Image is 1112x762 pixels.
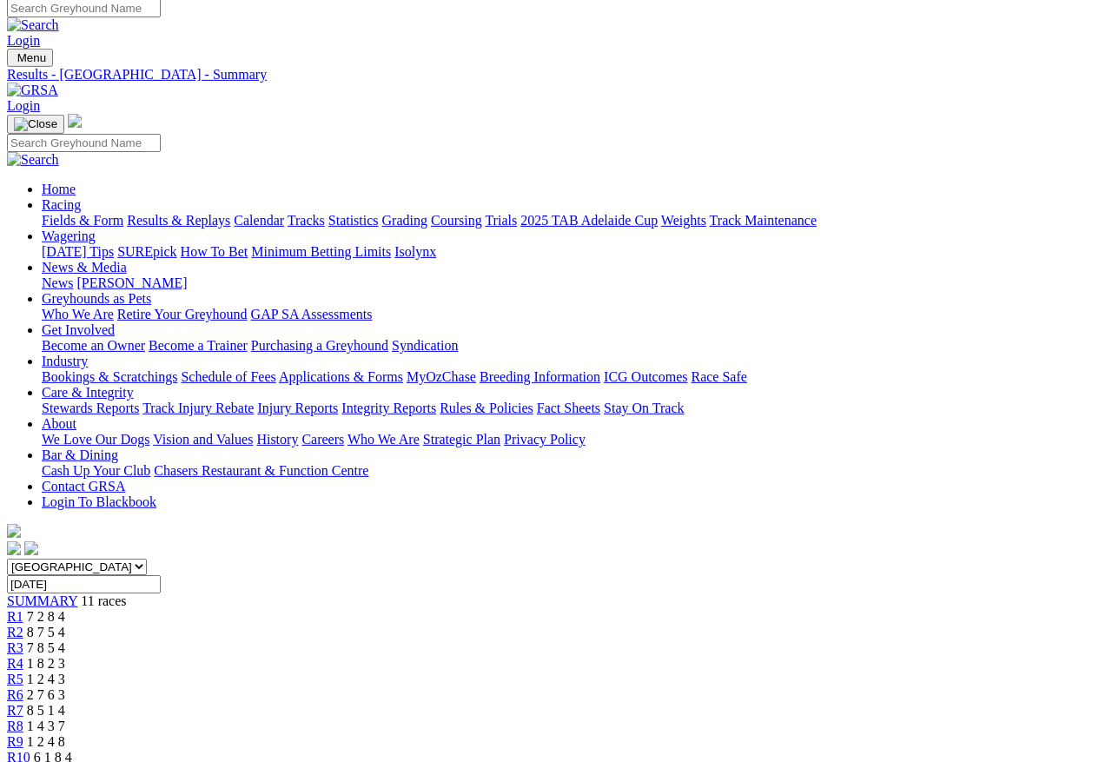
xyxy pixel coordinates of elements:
span: 2 7 6 3 [27,687,65,702]
div: Greyhounds as Pets [42,307,1105,322]
a: News [42,275,73,290]
a: Applications & Forms [279,369,403,384]
a: Breeding Information [480,369,600,384]
div: Wagering [42,244,1105,260]
img: twitter.svg [24,541,38,555]
a: R8 [7,719,23,733]
a: [PERSON_NAME] [76,275,187,290]
a: [DATE] Tips [42,244,114,259]
a: Integrity Reports [341,401,436,415]
a: R7 [7,703,23,718]
a: SUREpick [117,244,176,259]
a: Retire Your Greyhound [117,307,248,321]
button: Toggle navigation [7,49,53,67]
a: Weights [661,213,706,228]
input: Search [7,134,161,152]
a: Industry [42,354,88,368]
a: Coursing [431,213,482,228]
a: Fact Sheets [537,401,600,415]
span: 7 2 8 4 [27,609,65,624]
a: Grading [382,213,427,228]
span: 8 7 5 4 [27,625,65,639]
span: 1 4 3 7 [27,719,65,733]
a: R5 [7,672,23,686]
a: Track Maintenance [710,213,817,228]
input: Select date [7,575,161,593]
a: Schedule of Fees [181,369,275,384]
span: Menu [17,51,46,64]
span: 8 5 1 4 [27,703,65,718]
a: Who We Are [42,307,114,321]
a: We Love Our Dogs [42,432,149,447]
a: Login [7,98,40,113]
span: 1 8 2 3 [27,656,65,671]
div: News & Media [42,275,1105,291]
div: Bar & Dining [42,463,1105,479]
a: R1 [7,609,23,624]
div: Get Involved [42,338,1105,354]
span: SUMMARY [7,593,77,608]
span: 7 8 5 4 [27,640,65,655]
a: Isolynx [394,244,436,259]
a: Who We Are [347,432,420,447]
a: Results - [GEOGRAPHIC_DATA] - Summary [7,67,1105,83]
a: About [42,416,76,431]
a: Syndication [392,338,458,353]
a: Race Safe [691,369,746,384]
img: logo-grsa-white.png [7,524,21,538]
a: GAP SA Assessments [251,307,373,321]
a: Track Injury Rebate [142,401,254,415]
a: R6 [7,687,23,702]
a: Contact GRSA [42,479,125,494]
button: Toggle navigation [7,115,64,134]
a: Rules & Policies [440,401,533,415]
a: Racing [42,197,81,212]
div: Racing [42,213,1105,229]
img: facebook.svg [7,541,21,555]
a: R3 [7,640,23,655]
a: Fields & Form [42,213,123,228]
a: Greyhounds as Pets [42,291,151,306]
a: Login To Blackbook [42,494,156,509]
a: Care & Integrity [42,385,134,400]
a: Login [7,33,40,48]
img: logo-grsa-white.png [68,114,82,128]
a: R2 [7,625,23,639]
a: Stay On Track [604,401,684,415]
a: R4 [7,656,23,671]
a: Injury Reports [257,401,338,415]
a: Results & Replays [127,213,230,228]
a: Trials [485,213,517,228]
a: Calendar [234,213,284,228]
img: Close [14,117,57,131]
img: Search [7,17,59,33]
a: Chasers Restaurant & Function Centre [154,463,368,478]
a: Bookings & Scratchings [42,369,177,384]
a: Purchasing a Greyhound [251,338,388,353]
a: Become an Owner [42,338,145,353]
a: News & Media [42,260,127,275]
a: Statistics [328,213,379,228]
a: Home [42,182,76,196]
a: Bar & Dining [42,447,118,462]
a: Stewards Reports [42,401,139,415]
a: Become a Trainer [149,338,248,353]
a: Privacy Policy [504,432,586,447]
img: GRSA [7,83,58,98]
a: Cash Up Your Club [42,463,150,478]
a: Minimum Betting Limits [251,244,391,259]
a: Get Involved [42,322,115,337]
a: Vision and Values [153,432,253,447]
div: Industry [42,369,1105,385]
a: Careers [301,432,344,447]
div: About [42,432,1105,447]
a: R9 [7,734,23,749]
